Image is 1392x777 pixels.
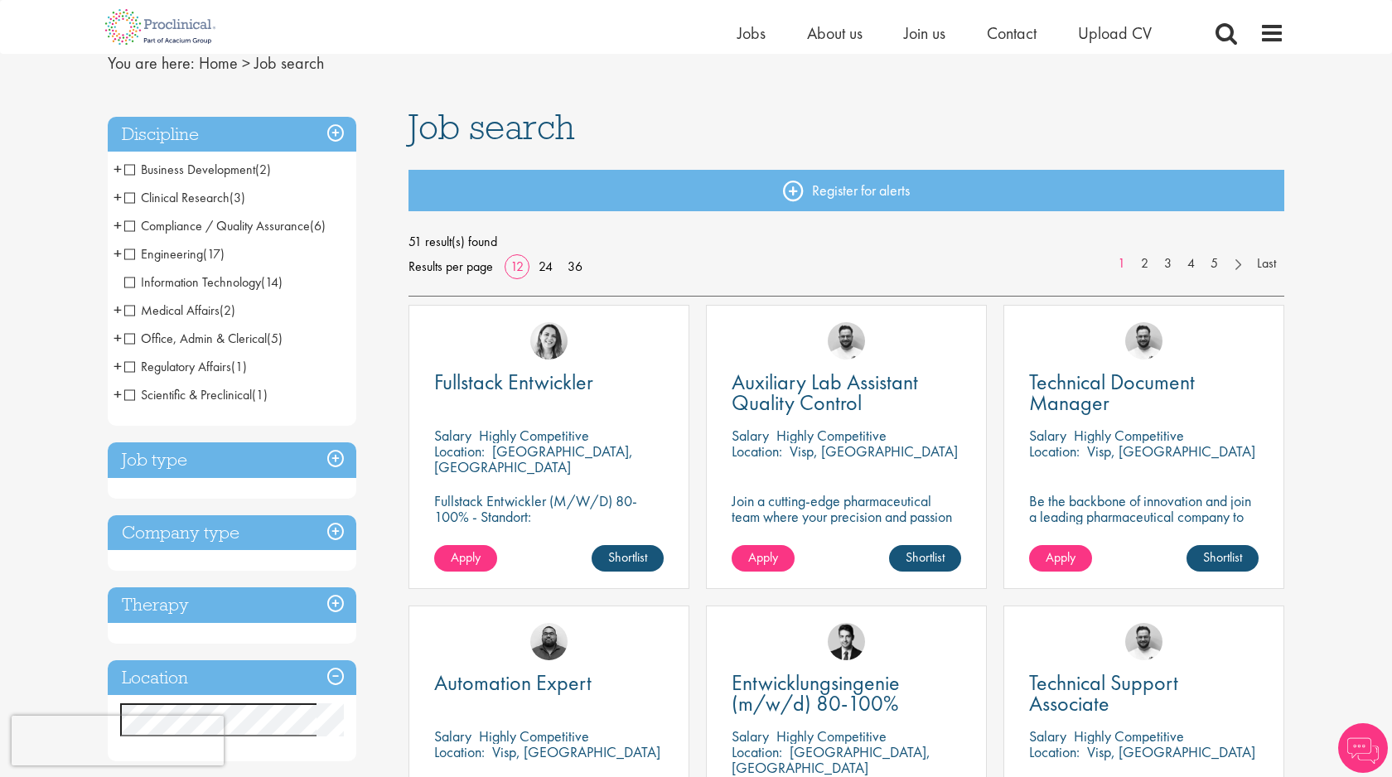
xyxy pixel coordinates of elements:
span: Medical Affairs [124,302,235,319]
span: (3) [230,189,245,206]
span: (2) [255,161,271,178]
p: Fullstack Entwickler (M/W/D) 80-100% - Standort: [GEOGRAPHIC_DATA], [GEOGRAPHIC_DATA] - Arbeitsze... [434,493,664,572]
a: Emile De Beer [1125,322,1162,360]
img: Thomas Wenig [828,623,865,660]
p: Highly Competitive [776,426,887,445]
span: Apply [748,548,778,566]
span: + [114,382,122,407]
span: Salary [732,426,769,445]
span: Apply [1046,548,1075,566]
a: Shortlist [889,545,961,572]
h3: Therapy [108,587,356,623]
a: Jobs [737,22,766,44]
span: Apply [451,548,481,566]
span: Location: [1029,442,1080,461]
span: Regulatory Affairs [124,358,247,375]
img: Emile De Beer [1125,623,1162,660]
h3: Location [108,660,356,696]
a: Shortlist [1187,545,1259,572]
span: Location: [732,742,782,761]
a: 4 [1179,254,1203,273]
span: Salary [434,426,471,445]
p: Highly Competitive [776,726,887,746]
p: Highly Competitive [1074,426,1184,445]
span: Business Development [124,161,271,178]
p: Be the backbone of innovation and join a leading pharmaceutical company to help keep life-changin... [1029,493,1259,556]
span: You are here: [108,52,195,74]
span: Location: [732,442,782,461]
a: Last [1249,254,1284,273]
p: Visp, [GEOGRAPHIC_DATA] [492,742,660,761]
a: Upload CV [1078,22,1152,44]
span: Scientific & Preclinical [124,386,252,403]
a: 36 [562,258,588,275]
span: Location: [434,442,485,461]
span: (14) [261,273,283,291]
p: Visp, [GEOGRAPHIC_DATA] [1087,442,1255,461]
a: Apply [732,545,795,572]
p: [GEOGRAPHIC_DATA], [GEOGRAPHIC_DATA] [732,742,930,777]
span: Fullstack Entwickler [434,368,593,396]
span: Compliance / Quality Assurance [124,217,310,234]
p: Highly Competitive [1074,726,1184,746]
span: (6) [310,217,326,234]
p: Join a cutting-edge pharmaceutical team where your precision and passion for quality will help sh... [732,493,961,556]
a: Auxiliary Lab Assistant Quality Control [732,372,961,413]
span: (5) [267,330,283,347]
a: Technical Support Associate [1029,673,1259,714]
p: Highly Competitive [479,726,589,746]
span: Business Development [124,161,255,178]
a: Register for alerts [408,170,1285,211]
span: + [114,185,122,210]
a: Fullstack Entwickler [434,372,664,393]
span: 51 result(s) found [408,229,1285,254]
a: 2 [1133,254,1157,273]
span: Contact [987,22,1037,44]
a: Apply [1029,545,1092,572]
span: Clinical Research [124,189,230,206]
span: Salary [732,726,769,746]
span: Salary [434,726,471,746]
span: Auxiliary Lab Assistant Quality Control [732,368,918,417]
span: + [114,326,122,350]
span: Engineering [124,245,203,263]
span: Scientific & Preclinical [124,386,268,403]
span: > [242,52,250,74]
span: Office, Admin & Clerical [124,330,267,347]
span: Entwicklungsingenie (m/w/d) 80-100% [732,668,900,717]
a: breadcrumb link [199,52,238,74]
a: About us [807,22,863,44]
span: Medical Affairs [124,302,220,319]
h3: Company type [108,515,356,551]
span: Information Technology [124,273,261,291]
span: (1) [252,386,268,403]
span: Job search [408,104,575,149]
h3: Job type [108,442,356,478]
span: Technical Document Manager [1029,368,1195,417]
span: Location: [1029,742,1080,761]
a: 24 [533,258,558,275]
span: Job search [254,52,324,74]
p: Highly Competitive [479,426,589,445]
span: Compliance / Quality Assurance [124,217,326,234]
span: Information Technology [124,273,283,291]
span: + [114,241,122,266]
span: Location: [434,742,485,761]
span: Office, Admin & Clerical [124,330,283,347]
span: Results per page [408,254,493,279]
img: Ashley Bennett [530,623,568,660]
a: Shortlist [592,545,664,572]
span: Regulatory Affairs [124,358,231,375]
img: Nur Ergiydiren [530,322,568,360]
span: Salary [1029,426,1066,445]
span: Clinical Research [124,189,245,206]
span: Technical Support Associate [1029,668,1178,717]
span: + [114,354,122,379]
